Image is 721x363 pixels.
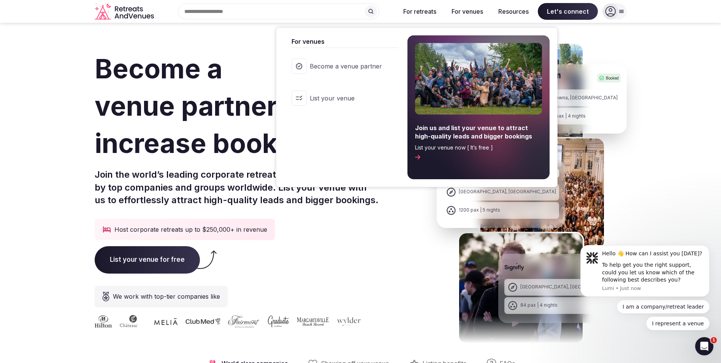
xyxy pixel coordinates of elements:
[95,3,155,20] a: Visit the homepage
[95,3,155,20] svg: Retreats and Venues company logo
[415,124,542,141] span: Join us and list your venue to attract high-quality leads and bigger bookings
[569,203,721,342] iframe: Intercom notifications message
[292,37,398,46] span: For venues
[711,337,717,343] span: 1
[459,189,556,195] div: [GEOGRAPHIC_DATA], [GEOGRAPHIC_DATA]
[458,232,584,345] img: Signifly Portugal Retreat
[548,95,618,101] div: Kelowna, [GEOGRAPHIC_DATA]
[95,246,200,274] span: List your venue for free
[95,168,402,207] p: Join the world’s leading corporate retreat platform and get discovered by top companies and group...
[459,207,500,213] div: 1200 pax | 5 nights
[492,3,535,20] button: Resources
[520,284,618,290] div: [GEOGRAPHIC_DATA], [GEOGRAPHIC_DATA]
[95,219,275,240] div: Host corporate retreats up to $250,000+ in revenue
[548,113,586,119] div: 43 pax | 4 nights
[310,62,382,70] span: Become a venue partner
[695,337,713,355] iframe: Intercom live chat
[597,73,621,83] div: Booked
[284,51,398,81] a: Become a venue partner
[415,43,542,115] img: For venues
[520,302,558,309] div: 84 pax | 4 nights
[284,83,398,113] a: List your venue
[445,3,489,20] button: For venues
[95,286,228,307] div: We work with top-tier companies like
[95,50,402,162] h1: Become a venue partner to increase bookings
[310,94,382,102] span: List your venue
[538,3,598,20] span: Let's connect
[407,35,550,179] a: Join us and list your venue to attract high-quality leads and bigger bookingsList your venue now ...
[397,3,442,20] button: For retreats
[415,144,542,151] span: List your venue now [ It’s free ]
[95,256,200,263] a: List your venue for free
